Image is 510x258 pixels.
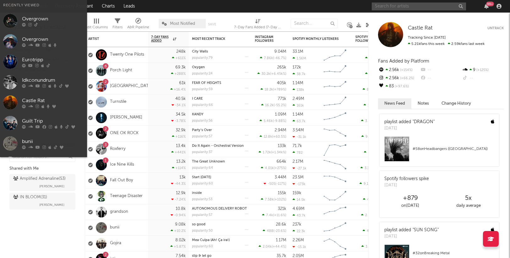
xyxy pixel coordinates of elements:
div: 61k [179,81,186,85]
div: -3.78 % [171,119,186,123]
a: #58onHeadbangers ([GEOGRAPHIC_DATA]) [380,136,499,166]
div: 9.08k [175,222,186,227]
div: 5 x [439,195,497,202]
div: Do It Again - Orchestral Version [192,144,249,148]
div: slip & let go [192,254,249,258]
div: ( ) [262,213,286,217]
div: +288 % [171,72,186,76]
a: Oxygen [192,66,205,69]
div: 33.1M [293,50,303,54]
div: -- [420,74,462,82]
div: 1.09M [275,113,286,117]
div: 71.7k [293,144,302,148]
a: ONE OK ROCK [110,131,139,136]
div: Amplified Adrenaline ( 53 ) [13,175,66,183]
div: 2.94M [275,128,286,132]
div: 3.54M [293,128,304,132]
a: Teenage Disaster [110,194,143,199]
div: 133k [278,144,286,148]
div: popularity: 56 [192,119,213,123]
div: The Great Unknown [192,160,249,163]
div: 8.02k [175,238,186,242]
div: # 58 on Headbangers ([GEOGRAPHIC_DATA]) [413,145,494,153]
div: KANDY [192,113,249,116]
div: Edit Columns [85,24,108,31]
div: Recently Viewed [3,2,84,9]
span: +102 % [275,198,285,201]
div: 43.7k [293,213,305,217]
div: 9.04M [274,50,286,54]
div: 22.3k [293,229,305,233]
div: 1.14M [293,113,303,117]
div: 7-Day Fans Added (7-Day Fans Added) [234,16,281,34]
div: playlist added [384,119,435,125]
div: +10.2 % [171,229,186,233]
div: City Walls [192,50,249,53]
a: FEAR OF HEIGHTS [192,81,221,85]
div: 2.56k [378,66,420,74]
input: Search... [291,19,338,28]
a: Castle Rat [408,25,433,31]
div: ( ) [363,87,387,91]
div: +879 [381,195,439,202]
div: 237k [293,222,301,227]
div: 4.69M [293,207,304,211]
span: 4.01k [265,167,274,170]
div: Eurotripp [22,56,84,64]
span: +125 % [475,69,489,72]
div: popularity: 60 [192,245,213,248]
div: 3.44M [275,175,286,179]
button: Save [208,23,216,26]
div: 771k [278,97,286,101]
span: +154 % [399,69,413,72]
div: 34.5k [176,113,186,117]
div: ( ) [361,213,387,217]
div: 14.5k [293,198,305,202]
div: inside [192,191,249,195]
div: A&R Pipeline [127,24,149,31]
div: ( ) [361,134,387,139]
span: +275 % [275,167,285,170]
div: ( ) [260,134,286,139]
div: Guilt Trip [22,118,84,125]
div: ( ) [260,119,286,123]
div: popularity: 50 [192,229,213,233]
div: 63.7k [293,119,305,123]
div: [DATE] [384,125,435,132]
span: +11.6 % [274,214,285,217]
span: +66.2 % [399,77,414,80]
div: popularity: 66 [192,103,213,107]
a: Start [DATE] [192,176,211,179]
a: KANDY [192,113,203,116]
div: Party’s Over [192,129,249,132]
div: +16.4 % [170,87,186,91]
div: 7-Day Fans Added (7-Day Fans Added) [234,24,281,31]
div: 69.3k [175,65,186,69]
span: 5.21k fans this week [408,42,445,46]
a: Party’s Over [192,129,212,132]
span: 7.86k [264,57,273,60]
a: Ice Nine Kills [110,162,134,167]
a: Do It Again - Orchestral Version [192,144,244,148]
div: ( ) [261,166,286,170]
span: 2.59k fans last week [408,42,485,46]
div: 321k [278,207,286,211]
div: ( ) [361,119,387,123]
button: 99+ [484,4,489,9]
div: 2.56k [378,74,420,82]
svg: Chart title [321,126,349,141]
div: 28.6k [276,222,286,227]
svg: Chart title [321,157,349,173]
div: 40.5k [175,97,186,101]
div: Spotify followers spike [384,176,429,182]
a: "SUN SONG" [413,228,439,232]
div: ( ) [259,150,286,154]
div: popularity: 24 [192,72,213,75]
div: Filters [112,16,123,34]
div: daily average [439,202,497,210]
input: Search for folders... [9,153,75,162]
a: IN BLOOM(31)[PERSON_NAME] [9,193,75,210]
div: +5.87 % [170,244,186,249]
svg: Chart title [321,220,349,236]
